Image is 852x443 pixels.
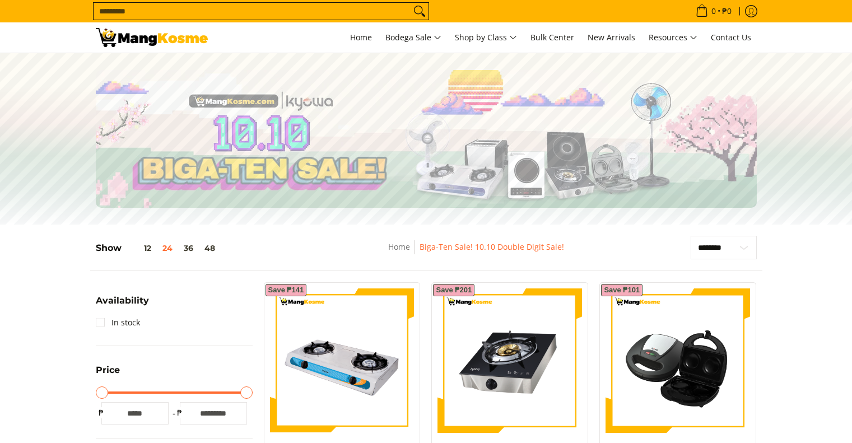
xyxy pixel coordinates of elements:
[199,244,221,253] button: 48
[606,288,750,433] img: kyowa-burger-and-pancake-maker-premium-full-view-mang-kosme
[705,22,757,53] a: Contact Us
[350,32,372,43] span: Home
[96,296,149,305] span: Availability
[582,22,641,53] a: New Arrivals
[604,287,640,293] span: Save ₱101
[96,314,140,332] a: In stock
[270,288,415,433] img: kyowa-2-burner-gas-stove-stainless-steel-premium-full-view-mang-kosme
[174,407,185,418] span: ₱
[692,5,735,17] span: •
[436,287,472,293] span: Save ₱201
[96,366,120,383] summary: Open
[588,32,635,43] span: New Arrivals
[420,241,564,252] a: Biga-Ten Sale! 10.10 Double Digit Sale!
[525,22,580,53] a: Bulk Center
[308,240,644,265] nav: Breadcrumbs
[385,31,441,45] span: Bodega Sale
[720,7,733,15] span: ₱0
[380,22,447,53] a: Bodega Sale
[530,32,574,43] span: Bulk Center
[219,22,757,53] nav: Main Menu
[96,243,221,254] h5: Show
[96,407,107,418] span: ₱
[411,3,429,20] button: Search
[157,244,178,253] button: 24
[122,244,157,253] button: 12
[268,287,304,293] span: Save ₱141
[96,296,149,314] summary: Open
[96,28,208,47] img: Biga-Ten Sale! 10.10 Double Digit Sale with Kyowa l Mang Kosme
[643,22,703,53] a: Resources
[455,31,517,45] span: Shop by Class
[388,241,410,252] a: Home
[710,7,718,15] span: 0
[649,31,697,45] span: Resources
[344,22,378,53] a: Home
[178,244,199,253] button: 36
[96,366,120,375] span: Price
[711,32,751,43] span: Contact Us
[437,288,582,433] img: kyowa-tempered-glass-single-gas-burner-full-view-mang-kosme
[449,22,523,53] a: Shop by Class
